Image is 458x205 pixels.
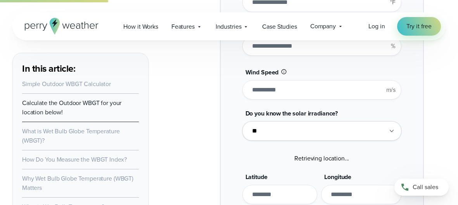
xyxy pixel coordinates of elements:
[123,22,158,31] span: How it Works
[22,127,119,145] a: What is Wet Bulb Globe Temperature (WBGT)?
[245,68,279,77] span: Wind Speed
[406,22,432,31] span: Try it free
[22,155,126,164] a: How Do You Measure the WBGT Index?
[22,79,111,88] a: Simple Outdoor WBGT Calculator
[117,19,164,34] a: How it Works
[22,98,121,117] a: Calculate the Outdoor WBGT for your location below!
[22,62,139,75] h3: In this article:
[22,174,133,192] a: Why Wet Bulb Globe Temperature (WBGT) Matters
[262,22,297,31] span: Case Studies
[394,179,449,196] a: Call sales
[324,172,351,181] span: Longitude
[413,183,438,192] span: Call sales
[256,19,303,34] a: Case Studies
[397,17,441,36] a: Try it free
[294,154,349,163] span: Retrieving location...
[368,22,385,31] a: Log in
[245,109,338,118] span: Do you know the solar irradiance?
[310,22,336,31] span: Company
[216,22,242,31] span: Industries
[245,172,268,181] span: Latitude
[171,22,195,31] span: Features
